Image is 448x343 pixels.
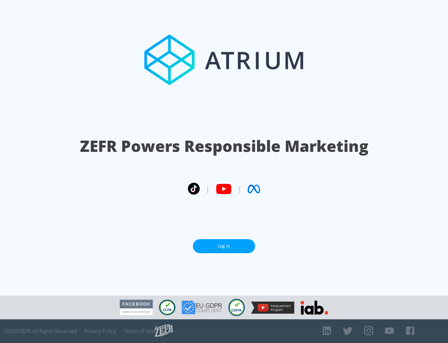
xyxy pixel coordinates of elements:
span: | [206,184,210,194]
img: GDPR Compliant [182,301,222,314]
img: COPPA Compliant [228,299,245,316]
span: © 2025 ZEFR All Rights Reserved [5,328,77,334]
a: Terms of Use [124,328,155,334]
a: Log In [193,239,255,253]
img: YouTube Measurement Program [251,302,294,314]
a: Privacy Policy [84,328,116,334]
h1: ZEFR Powers Responsible Marketing [80,135,368,157]
span: | [238,184,241,194]
img: Facebook Marketing Partner [120,300,153,316]
img: CCPA Compliant [159,300,175,315]
img: IAB [301,301,328,315]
